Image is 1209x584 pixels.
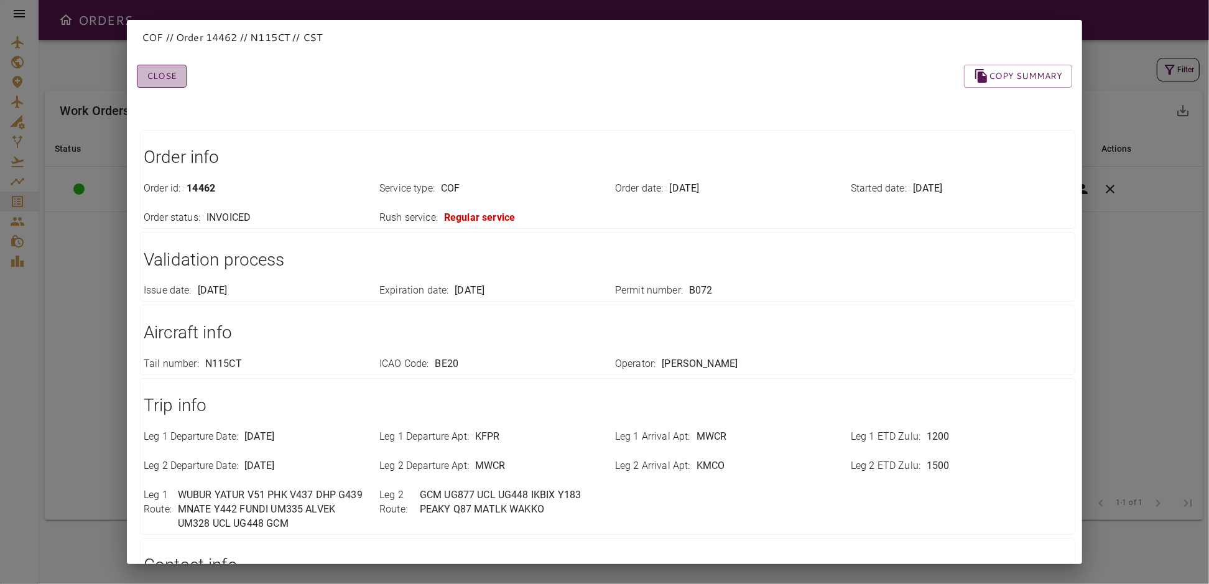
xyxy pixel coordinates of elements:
p: COF // Order 14462 // N115CT // CST [142,30,1067,45]
p: Leg 2 Departure Apt : [379,459,469,473]
p: B072 [689,284,713,298]
p: [DATE] [670,182,700,196]
p: MWCR [697,430,727,444]
p: GCM UG877 UCL UG448 IKBIX Y183 PEAKY Q87 MATLK WAKKO [420,488,600,517]
p: 1200 [927,430,950,444]
h1: Aircraft info [144,320,1072,345]
p: Leg 1 Departure Date : [144,430,238,444]
p: Leg 2 Departure Date : [144,459,238,473]
p: Leg 1 Route : [144,488,172,531]
p: [DATE] [455,284,484,298]
p: Expiration date : [379,284,448,298]
p: Rush service : [379,211,438,225]
p: Leg 1 Departure Apt : [379,430,469,444]
button: Close [137,65,187,88]
h1: Validation process [144,248,1072,272]
p: Permit number : [615,284,683,298]
p: KMCO [697,459,725,473]
p: Leg 1 ETD Zulu : [851,430,920,444]
h1: Trip info [144,393,1072,418]
p: Leg 1 Arrival Apt : [615,430,690,444]
p: BE20 [435,357,459,371]
p: Order date : [615,182,664,196]
p: [DATE] [913,182,943,196]
p: Leg 2 Arrival Apt : [615,459,690,473]
p: [DATE] [244,430,274,444]
p: Order id : [144,182,180,196]
p: Leg 2 Route : [379,488,414,517]
p: Issue date : [144,284,192,298]
p: ICAO Code : [379,357,429,371]
h1: Contact info [144,553,1072,578]
p: Order status : [144,211,200,225]
p: COF [441,182,460,196]
p: N115CT [205,357,242,371]
p: Leg 2 ETD Zulu : [851,459,920,473]
p: Tail number : [144,357,199,371]
h1: Order info [144,145,1072,170]
p: [DATE] [244,459,274,473]
p: 1500 [927,459,950,473]
p: Operator : [615,357,655,371]
p: [PERSON_NAME] [662,357,738,371]
p: Regular service [444,211,515,225]
p: INVOICED [206,211,251,225]
p: Started date : [851,182,907,196]
p: [DATE] [198,284,228,298]
p: 14462 [187,182,215,196]
p: KFPR [475,430,500,444]
p: Service type : [379,182,435,196]
button: Copy summary [964,65,1072,88]
p: MWCR [475,459,506,473]
p: WUBUR YATUR V51 PHK V437 DHP G439 MNATE Y442 FUNDI UM335 ALVEK UM328 UCL UG448 GCM [178,488,364,531]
